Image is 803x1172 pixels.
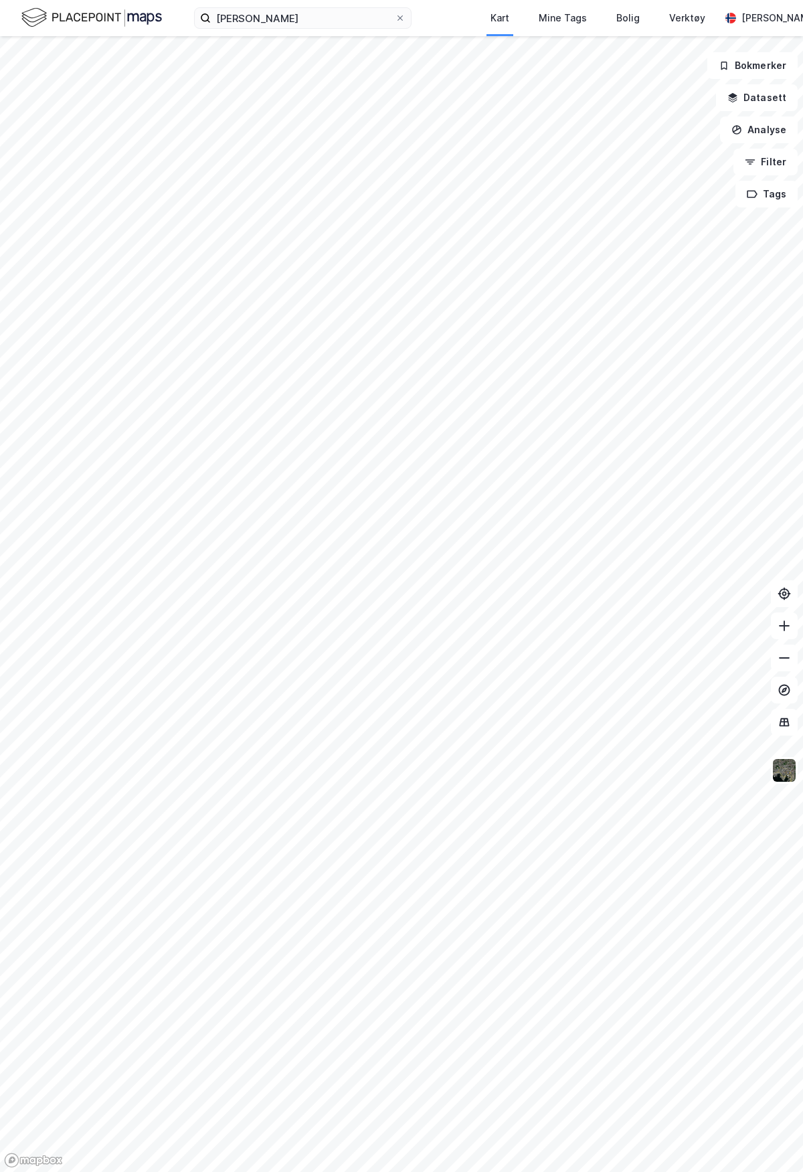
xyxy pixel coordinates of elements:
[707,52,798,79] button: Bokmerker
[616,10,640,26] div: Bolig
[211,8,395,28] input: Søk på adresse, matrikkel, gårdeiere, leietakere eller personer
[4,1153,63,1168] a: Mapbox homepage
[716,84,798,111] button: Datasett
[736,1108,803,1172] div: Kontrollprogram for chat
[736,1108,803,1172] iframe: Chat Widget
[733,149,798,175] button: Filter
[735,181,798,207] button: Tags
[21,6,162,29] img: logo.f888ab2527a4732fd821a326f86c7f29.svg
[539,10,587,26] div: Mine Tags
[720,116,798,143] button: Analyse
[772,758,797,783] img: 9k=
[490,10,509,26] div: Kart
[669,10,705,26] div: Verktøy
